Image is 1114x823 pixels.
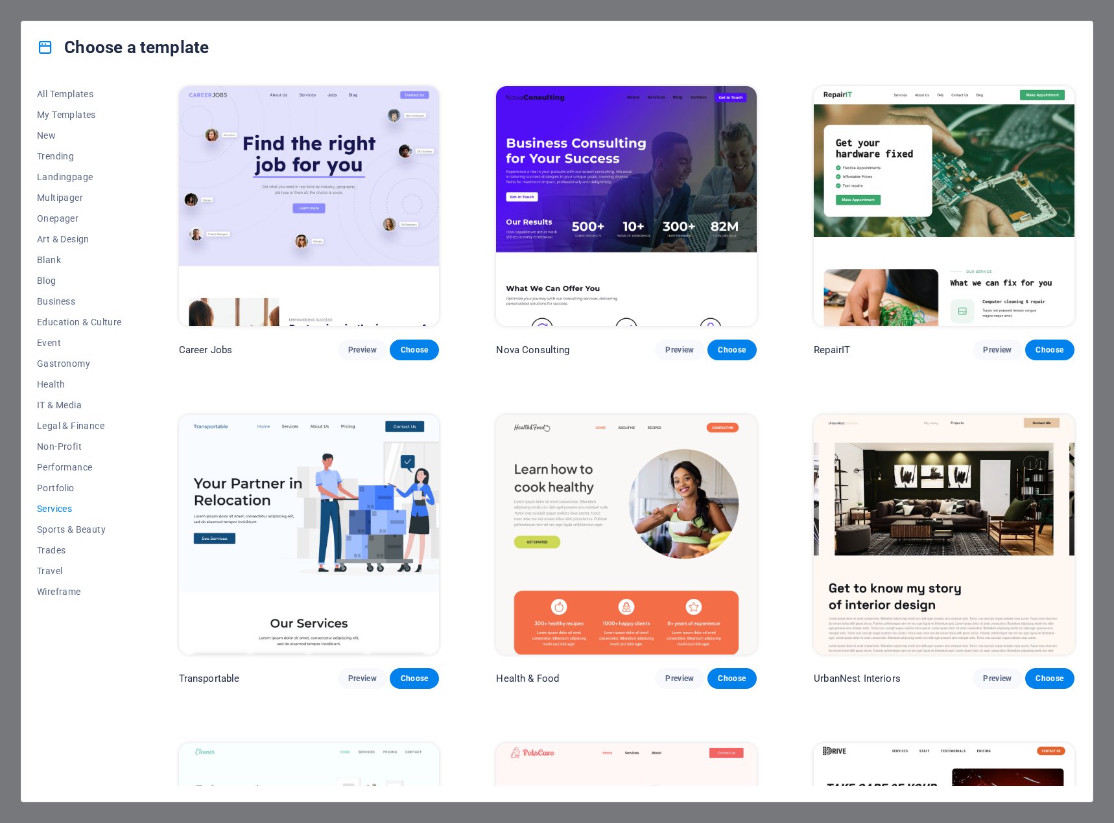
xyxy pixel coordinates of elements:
span: Legal & Finance [37,421,122,431]
span: Performance [37,462,122,472]
span: Choose [718,345,746,355]
button: Choose [707,668,757,689]
span: All Templates [37,89,122,99]
span: Sports & Beauty [37,524,122,535]
button: Choose [1025,340,1074,360]
button: Portfolio [37,478,122,498]
button: All Templates [37,84,122,104]
img: UrbanNest Interiors [814,415,1074,655]
span: Preview [983,673,1012,684]
span: Blank [37,255,122,265]
span: Choose [1036,345,1064,355]
button: Sports & Beauty [37,519,122,540]
button: Education & Culture [37,312,122,332]
button: Trending [37,146,122,167]
span: Preview [665,673,694,684]
span: Choose [400,673,429,684]
p: RepairIT [814,343,850,356]
img: RepairIT [814,86,1074,326]
span: Choose [718,673,746,684]
button: Landingpage [37,167,122,187]
img: Transportable [179,415,440,655]
button: Multipager [37,187,122,208]
span: Health [37,379,122,389]
button: Preview [338,668,387,689]
span: Event [37,338,122,348]
button: Non-Profit [37,436,122,457]
img: Career Jobs [179,86,440,326]
button: Trades [37,540,122,561]
button: IT & Media [37,395,122,415]
button: Legal & Finance [37,415,122,436]
button: Health [37,374,122,395]
span: Preview [348,673,377,684]
button: New [37,125,122,146]
button: Performance [37,457,122,478]
button: Services [37,498,122,519]
span: Onepager [37,213,122,224]
span: Wireframe [37,586,122,597]
span: Art & Design [37,234,122,244]
span: New [37,130,122,141]
span: Multipager [37,192,122,203]
button: Preview [973,340,1022,360]
p: Transportable [179,672,240,685]
span: Preview [348,345,377,355]
span: Travel [37,566,122,576]
span: Trades [37,545,122,555]
button: Choose [707,340,757,360]
button: Preview [338,340,387,360]
span: Preview [983,345,1012,355]
button: Blank [37,249,122,270]
button: Preview [655,668,704,689]
button: My Templates [37,104,122,125]
button: Wireframe [37,581,122,602]
img: Health & Food [496,415,757,655]
span: My Templates [37,110,122,120]
button: Travel [37,561,122,581]
span: Non-Profit [37,441,122,452]
span: Education & Culture [37,317,122,327]
span: Business [37,296,122,307]
span: Preview [665,345,694,355]
span: IT & Media [37,400,122,410]
button: Onepager [37,208,122,229]
button: Choose [390,340,439,360]
button: Gastronomy [37,353,122,374]
button: Preview [973,668,1022,689]
span: Trending [37,151,122,161]
span: Portfolio [37,483,122,493]
span: Choose [1036,673,1064,684]
button: Choose [390,668,439,689]
span: Gastronomy [37,358,122,369]
p: Career Jobs [179,343,233,356]
span: Blog [37,275,122,286]
h4: Choose a template [37,37,209,58]
button: Event [37,332,122,353]
p: Health & Food [496,672,559,685]
button: Choose [1025,668,1074,689]
p: Nova Consulting [496,343,569,356]
p: UrbanNest Interiors [814,672,901,685]
button: Art & Design [37,229,122,249]
button: Blog [37,270,122,291]
img: Nova Consulting [496,86,757,326]
button: Preview [655,340,704,360]
span: Landingpage [37,172,122,182]
button: Business [37,291,122,312]
span: Services [37,504,122,514]
span: Choose [400,345,429,355]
